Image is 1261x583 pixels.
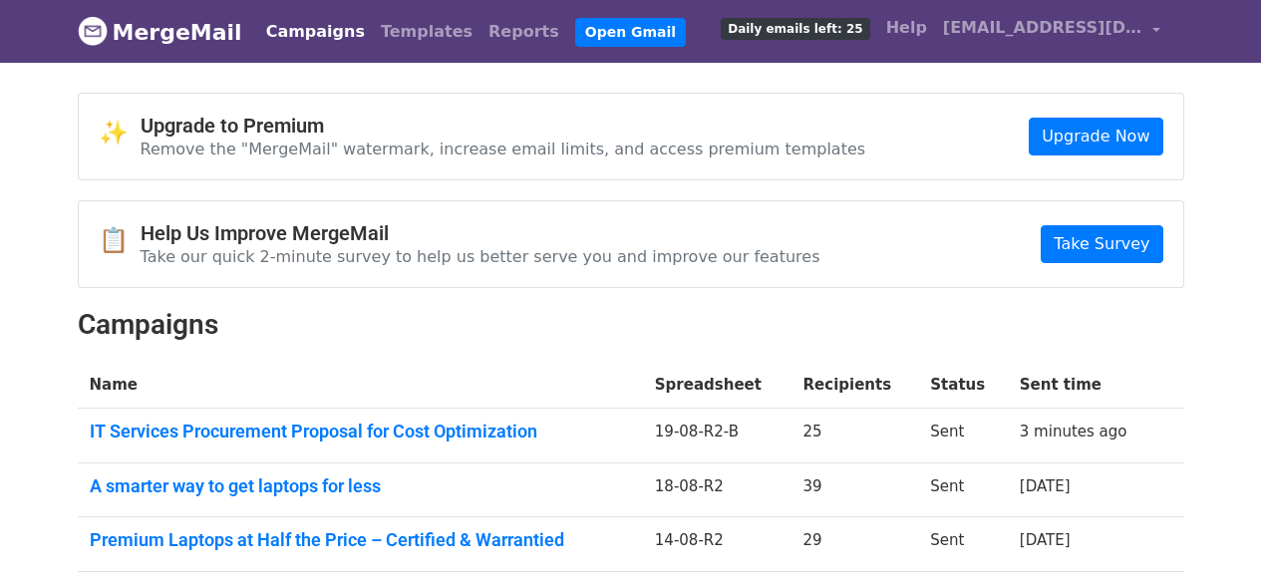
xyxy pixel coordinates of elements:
[99,226,141,255] span: 📋
[791,409,919,463] td: 25
[78,362,643,409] th: Name
[918,409,1007,463] td: Sent
[643,409,791,463] td: 19-08-R2-B
[78,11,242,53] a: MergeMail
[1020,531,1071,549] a: [DATE]
[141,221,820,245] h4: Help Us Improve MergeMail
[1041,225,1162,263] a: Take Survey
[791,462,919,517] td: 39
[918,362,1007,409] th: Status
[918,517,1007,572] td: Sent
[99,119,141,147] span: ✨
[943,16,1142,40] span: [EMAIL_ADDRESS][DOMAIN_NAME]
[791,517,919,572] td: 29
[721,18,869,40] span: Daily emails left: 25
[78,308,1184,342] h2: Campaigns
[1008,362,1156,409] th: Sent time
[141,114,866,138] h4: Upgrade to Premium
[918,462,1007,517] td: Sent
[90,421,631,442] a: IT Services Procurement Proposal for Cost Optimization
[373,12,480,52] a: Templates
[1029,118,1162,155] a: Upgrade Now
[78,16,108,46] img: MergeMail logo
[791,362,919,409] th: Recipients
[643,362,791,409] th: Spreadsheet
[1020,423,1127,440] a: 3 minutes ago
[935,8,1168,55] a: [EMAIL_ADDRESS][DOMAIN_NAME]
[878,8,935,48] a: Help
[480,12,567,52] a: Reports
[575,18,686,47] a: Open Gmail
[141,246,820,267] p: Take our quick 2-minute survey to help us better serve you and improve our features
[141,139,866,159] p: Remove the "MergeMail" watermark, increase email limits, and access premium templates
[258,12,373,52] a: Campaigns
[643,517,791,572] td: 14-08-R2
[90,529,631,551] a: Premium Laptops at Half the Price – Certified & Warrantied
[90,475,631,497] a: A smarter way to get laptops for less
[1020,477,1071,495] a: [DATE]
[643,462,791,517] td: 18-08-R2
[713,8,877,48] a: Daily emails left: 25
